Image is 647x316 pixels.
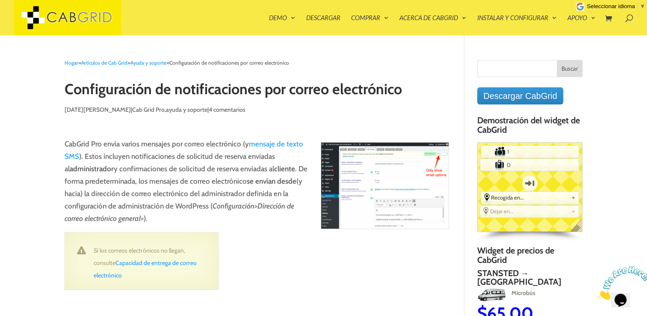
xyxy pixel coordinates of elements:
label: Number of Suitcases [481,159,505,170]
a: Descargar CabGrid [477,87,563,104]
span: Microbús [497,289,526,297]
a: Capacidad de entrega de correo electrónico [94,259,197,279]
label: Number of Passengers [482,146,506,157]
font: CabGrid Pro envía varios mensajes por correo electrónico (y ). Estos incluyen notificaciones de s... [65,140,307,222]
em: Dirección de correo electrónico [65,202,294,223]
iframe: chat widget [594,262,647,303]
a: Complemento de taxi CabGrid [14,12,121,21]
a: Demo [269,15,295,35]
em: Configuración [213,202,254,210]
a: ayuda y soporte [166,106,207,113]
a: Seleccionar idioma​ [587,3,645,9]
input: Number of Suitcases [505,159,554,170]
a: Ayuda y soporte [130,60,166,66]
strong: se envían desde [247,177,296,185]
a: Descargar [306,15,340,35]
h1: Configuración de notificaciones por correo electrónico [65,81,449,101]
strong: cliente [274,164,295,173]
a: Cab Grid Pro [132,106,165,113]
a: Apoyo [567,15,596,35]
h4: Widget de precios de CabGrid [477,246,582,269]
span: Dejar en... [490,208,567,215]
a: Artículos de Cab Grid [81,60,127,66]
span: Recogida en... [491,194,568,201]
span: ▼ [640,3,645,9]
div: Si los correos electrónicos no llegan, consulte [65,233,218,289]
a: Hogar [65,60,78,66]
a: 4 comentarios [209,106,245,113]
span: [DATE][PERSON_NAME] [65,106,131,113]
em: general [118,214,141,223]
span: English [570,219,588,238]
a: Comprar [351,15,389,35]
span: » » » [65,60,289,66]
img: Configuración de correo electrónico de CabGrid Pro [321,142,449,229]
input: Buscar [557,60,582,77]
img: MPV [572,297,594,310]
a: Instalar y configurar [477,15,557,35]
font: | , | [131,106,245,113]
img: Microbús [467,288,496,302]
span: Configuración de notificaciones por correo electrónico [169,60,289,66]
h4: Demostración del widget de CabGrid [477,116,582,139]
label: One-way [515,172,545,195]
strong: administrador [70,164,114,173]
img: Captador de atención de chat [3,3,56,37]
a: Acerca de CabGrid [399,15,467,35]
input: Number of Passengers [505,146,554,157]
span: Seleccionar idioma [587,3,635,9]
h2: Stansted → [GEOGRAPHIC_DATA] [467,269,572,286]
div: Select the place the starting address falls within [481,192,579,203]
div: Select the place the destination address is within [480,206,579,217]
